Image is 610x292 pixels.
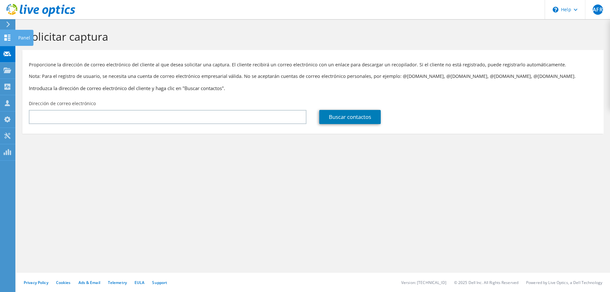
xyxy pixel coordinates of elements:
[15,30,33,46] div: Panel
[29,61,597,68] p: Proporcione la dirección de correo electrónico del cliente al que desea solicitar una captura. El...
[593,4,603,15] span: AFR
[152,280,167,285] a: Support
[134,280,144,285] a: EULA
[29,100,96,107] label: Dirección de correo electrónico
[454,280,518,285] li: © 2025 Dell Inc. All Rights Reserved
[319,110,381,124] a: Buscar contactos
[78,280,100,285] a: Ads & Email
[29,85,597,92] h3: Introduzca la dirección de correo electrónico del cliente y haga clic en "Buscar contactos".
[553,7,558,13] svg: \n
[108,280,127,285] a: Telemetry
[29,73,597,80] p: Nota: Para el registro de usuario, se necesita una cuenta de correo electrónico empresarial válid...
[56,280,71,285] a: Cookies
[526,280,602,285] li: Powered by Live Optics, a Dell Technology
[401,280,446,285] li: Version: [TECHNICAL_ID]
[24,280,48,285] a: Privacy Policy
[26,30,597,43] h1: Solicitar captura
